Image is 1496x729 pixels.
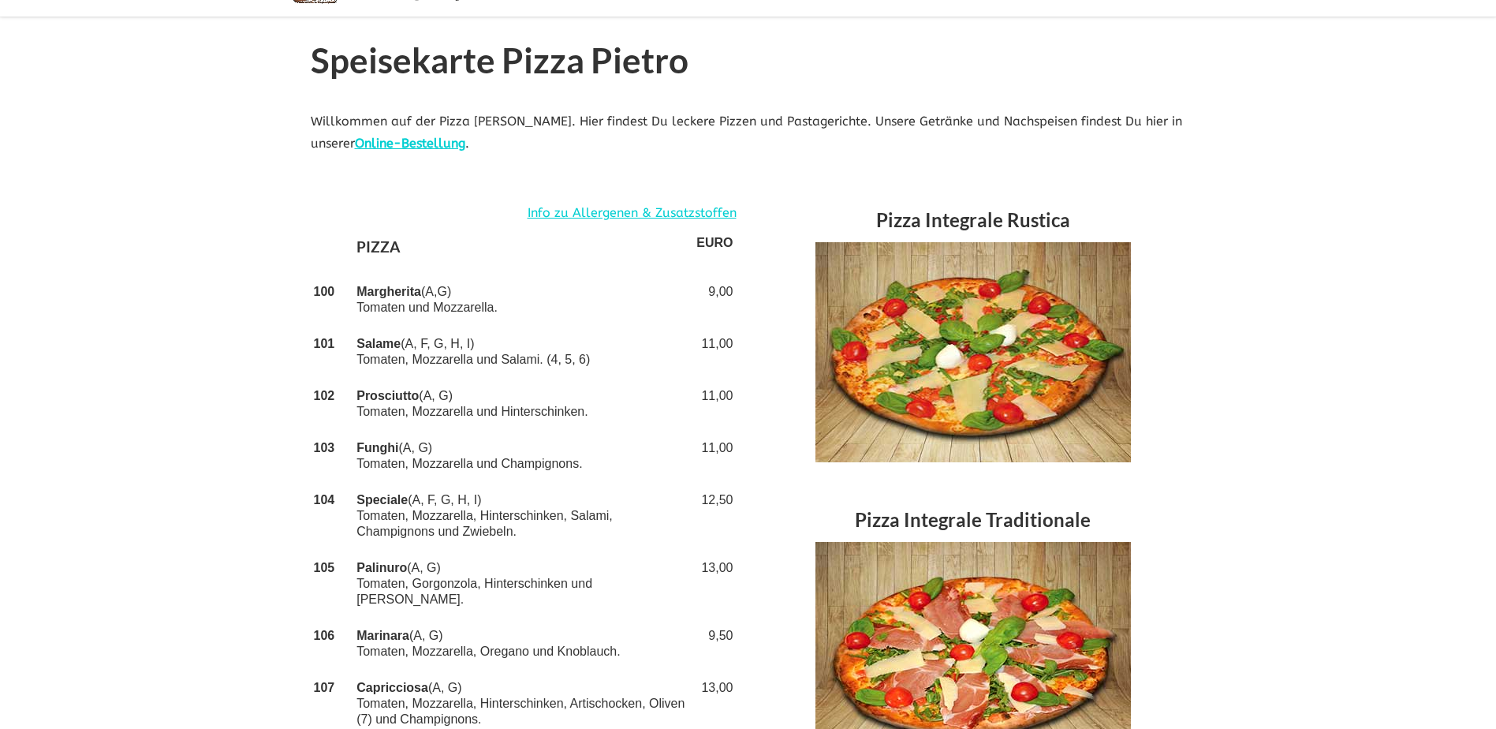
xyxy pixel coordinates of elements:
strong: Funghi [356,441,398,454]
strong: Palinuro [356,561,407,574]
strong: EURO [696,236,733,249]
td: (A,G) Tomaten und Mozzarella. [353,274,693,326]
strong: 100 [314,285,335,298]
strong: 107 [314,681,335,694]
td: (A, F, G, H, I) Tomaten, Mozzarella, Hinterschinken, Salami, Champignons und Zwiebeln. [353,482,693,550]
strong: Speciale [356,493,408,507]
strong: Salame [356,337,401,350]
strong: Marinara [356,629,409,642]
td: (A, G) Tomaten, Mozzarella, Oregano und Knoblauch. [353,618,693,670]
a: Online-Bestellung [355,136,465,151]
h3: Pizza Integrale Traditionale [760,502,1186,542]
strong: Capricciosa [356,681,428,694]
strong: 102 [314,389,335,402]
h4: PIZZA [356,235,690,264]
h3: Pizza Integrale Rustica [760,202,1186,242]
strong: 101 [314,337,335,350]
td: 11,00 [693,430,736,482]
strong: 103 [314,441,335,454]
td: 11,00 [693,378,736,430]
td: 13,00 [693,550,736,618]
p: Willkommen auf der Pizza [PERSON_NAME]. Hier findest Du leckere Pizzen und Pastagerichte. Unsere ... [311,110,1186,156]
td: (A, G) Tomaten, Gorgonzola, Hinterschinken und [PERSON_NAME]. [353,550,693,618]
strong: Margherita [356,285,421,298]
td: 12,50 [693,482,736,550]
h1: Speisekarte Pizza Pietro [311,41,1186,87]
td: (A, G) Tomaten, Mozzarella und Hinterschinken. [353,378,693,430]
strong: Prosciutto [356,389,419,402]
strong: 105 [314,561,335,574]
td: 9,00 [693,274,736,326]
strong: 106 [314,629,335,642]
strong: 104 [314,493,335,507]
td: (A, G) Tomaten, Mozzarella und Champignons. [353,430,693,482]
img: Speisekarte - Pizza Integrale Rustica [815,242,1131,462]
td: 9,50 [693,618,736,670]
a: Info zu Allergenen & Zusatzstoffen [528,202,737,225]
td: 11,00 [693,326,736,378]
td: (A, F, G, H, I) Tomaten, Mozzarella und Salami. (4, 5, 6) [353,326,693,378]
